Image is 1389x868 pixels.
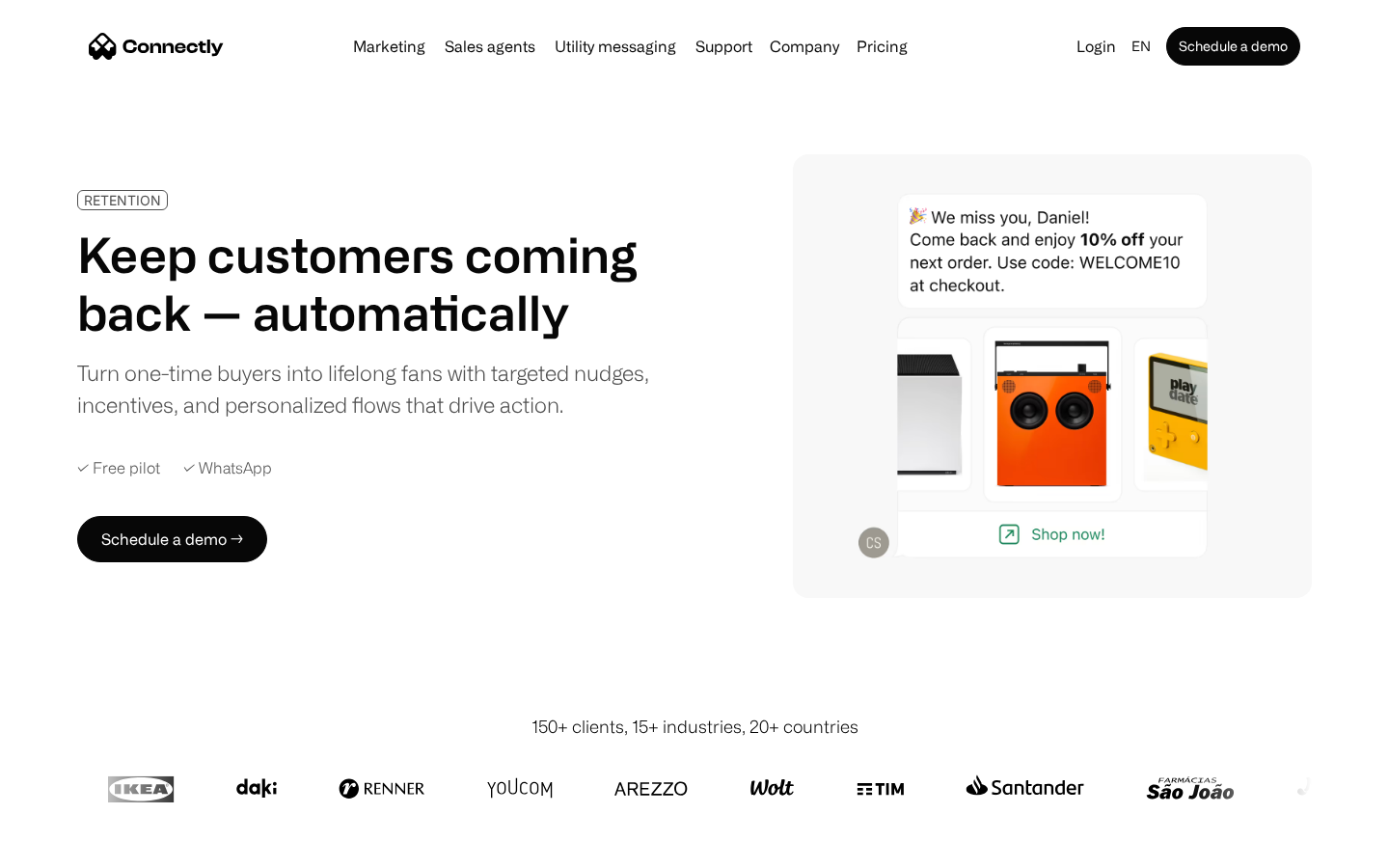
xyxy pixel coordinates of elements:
[1166,27,1300,66] a: Schedule a demo
[531,714,858,740] div: 150+ clients, 15+ industries, 20+ countries
[77,459,160,477] div: ✓ Free pilot
[437,39,543,54] a: Sales agents
[19,832,116,861] aside: Language selected: English
[39,834,116,861] ul: Language list
[183,459,272,477] div: ✓ WhatsApp
[688,39,760,54] a: Support
[77,516,267,562] a: Schedule a demo →
[1131,33,1151,60] div: en
[547,39,684,54] a: Utility messaging
[849,39,915,54] a: Pricing
[345,39,433,54] a: Marketing
[84,193,161,207] div: RETENTION
[770,33,839,60] div: Company
[1069,33,1124,60] a: Login
[77,226,664,341] h1: Keep customers coming back — automatically
[77,357,664,420] div: Turn one-time buyers into lifelong fans with targeted nudges, incentives, and personalized flows ...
